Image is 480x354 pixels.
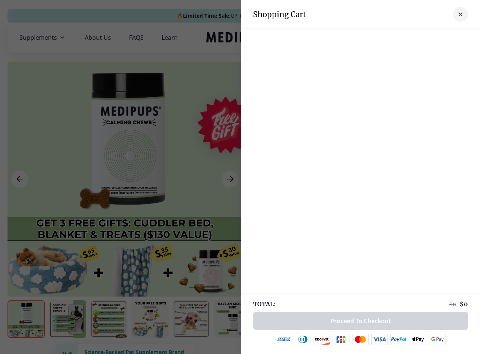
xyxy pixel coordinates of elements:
[276,334,292,345] img: amex
[449,301,456,308] span: $ 0
[295,334,311,345] img: diners-club
[453,7,468,22] button: close-cart
[314,334,330,345] img: discover
[352,334,369,345] img: mastercard
[253,300,276,308] span: TOTAL:
[390,334,407,345] img: paypal
[429,334,446,345] img: google
[460,300,468,308] span: $ 0
[410,334,426,345] img: apple
[333,334,349,345] img: jcb
[253,10,306,19] h3: Shopping Cart
[371,334,388,345] img: visa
